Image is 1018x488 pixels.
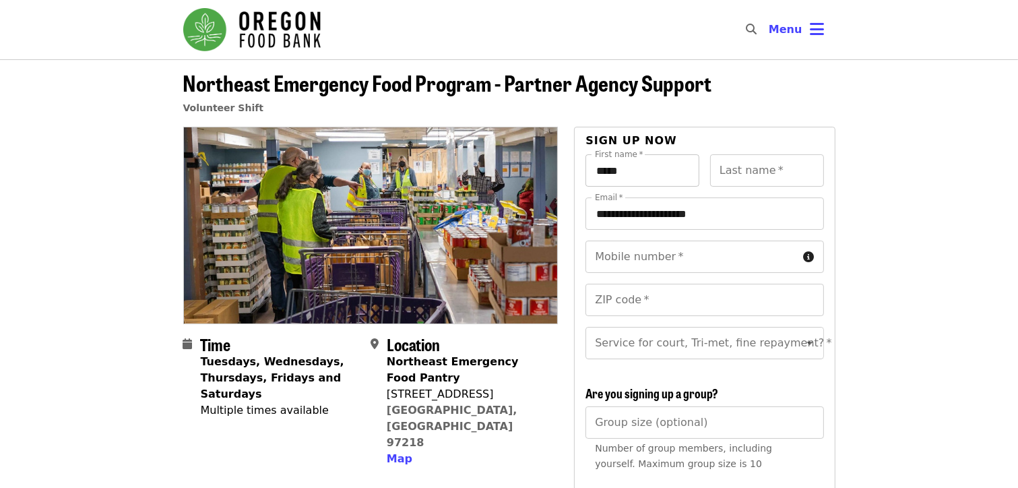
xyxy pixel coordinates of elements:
input: Search [765,13,775,46]
button: Toggle account menu [758,13,835,46]
input: Last name [710,154,824,187]
span: Map [387,452,412,465]
i: circle-info icon [804,251,815,264]
div: [STREET_ADDRESS] [387,386,547,402]
img: Oregon Food Bank - Home [183,8,321,51]
input: Mobile number [585,241,798,273]
span: Are you signing up a group? [585,384,718,402]
button: Map [387,451,412,467]
input: First name [585,154,699,187]
strong: Tuesdays, Wednesdays, Thursdays, Fridays and Saturdays [201,355,344,400]
label: Email [595,193,623,202]
input: ZIP code [585,284,823,316]
span: Menu [769,23,802,36]
label: First name [595,150,643,158]
button: Open [800,334,819,353]
span: Number of group members, including yourself. Maximum group size is 10 [595,443,772,469]
span: Sign up now [585,134,677,147]
span: Location [387,332,440,356]
i: calendar icon [183,338,193,350]
a: [GEOGRAPHIC_DATA], [GEOGRAPHIC_DATA] 97218 [387,404,517,449]
img: Northeast Emergency Food Program - Partner Agency Support organized by Oregon Food Bank [184,127,558,323]
span: Northeast Emergency Food Program - Partner Agency Support [183,67,712,98]
i: map-marker-alt icon [371,338,379,350]
i: bars icon [810,20,825,39]
div: Multiple times available [201,402,360,419]
a: Volunteer Shift [183,102,264,113]
input: [object Object] [585,406,823,439]
input: Email [585,197,823,230]
span: Time [201,332,231,356]
strong: Northeast Emergency Food Pantry [387,355,519,384]
i: search icon [746,23,757,36]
